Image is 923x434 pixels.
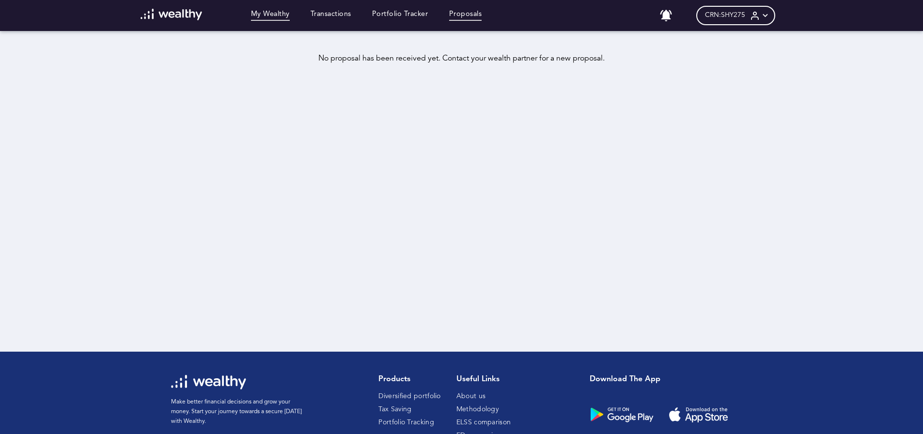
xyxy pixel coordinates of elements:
[378,406,411,413] a: Tax Saving
[372,10,428,21] a: Portfolio Tracker
[449,10,482,21] a: Proposals
[705,11,745,19] span: CRN: SHY275
[456,419,511,426] a: ELSS comparison
[456,375,511,384] h1: Useful Links
[590,375,745,384] h1: Download the app
[378,375,440,384] h1: Products
[23,54,900,63] div: No proposal has been received yet. Contact your wealth partner for a new proposal.
[311,10,351,21] a: Transactions
[378,419,434,426] a: Portfolio Tracking
[378,393,440,400] a: Diversified portfolio
[456,406,499,413] a: Methodology
[251,10,290,21] a: My Wealthy
[171,397,304,426] p: Make better financial decisions and grow your money. Start your journey towards a secure [DATE] w...
[171,375,246,389] img: wl-logo-white.svg
[456,393,485,400] a: About us
[141,9,202,20] img: wl-logo-white.svg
